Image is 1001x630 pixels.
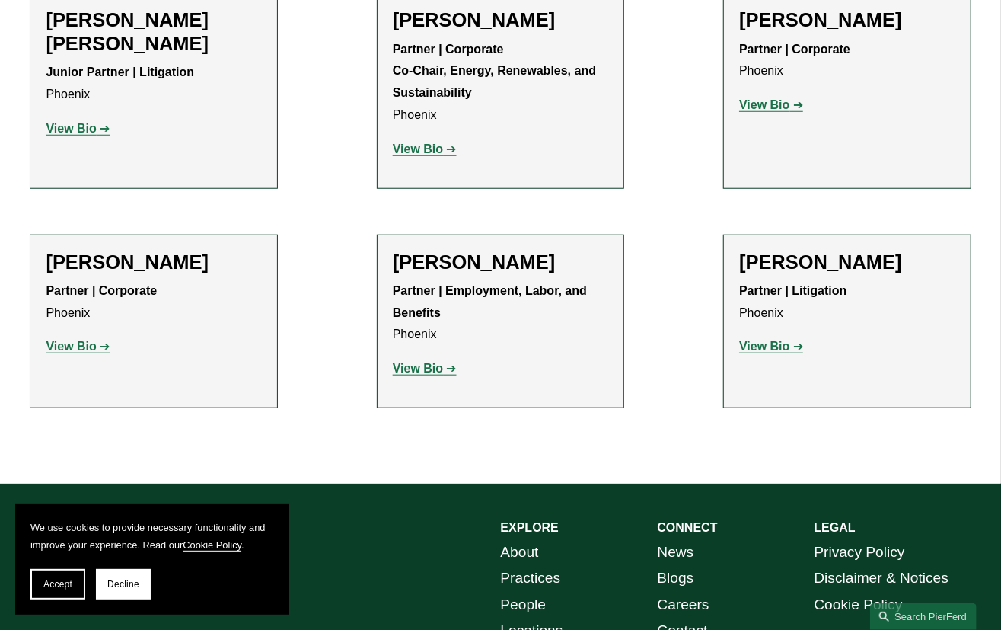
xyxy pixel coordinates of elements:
[15,504,289,615] section: Cookie banner
[501,592,547,618] a: People
[46,340,96,353] strong: View Bio
[43,579,72,590] span: Accept
[739,251,955,274] h2: [PERSON_NAME]
[46,284,157,297] strong: Partner | Corporate
[183,539,241,551] a: Cookie Policy
[30,519,274,554] p: We use cookies to provide necessary functionality and improve your experience. Read our .
[393,64,600,99] strong: Co-Chair, Energy, Renewables, and Sustainability
[393,8,608,32] h2: [PERSON_NAME]
[393,251,608,274] h2: [PERSON_NAME]
[739,340,789,353] strong: View Bio
[739,39,955,83] p: Phoenix
[739,43,850,56] strong: Partner | Corporate
[393,362,457,375] a: View Bio
[739,98,789,111] strong: View Bio
[501,539,539,565] a: About
[815,539,905,565] a: Privacy Policy
[46,8,261,56] h2: [PERSON_NAME] [PERSON_NAME]
[393,142,457,155] a: View Bio
[107,579,139,590] span: Decline
[815,592,903,618] a: Cookie Policy
[815,565,949,591] a: Disclaimer & Notices
[46,122,96,135] strong: View Bio
[658,521,718,534] strong: CONNECT
[46,62,261,106] p: Phoenix
[501,565,561,591] a: Practices
[46,122,110,135] a: View Bio
[658,592,709,618] a: Careers
[46,66,194,78] strong: Junior Partner | Litigation
[46,340,110,353] a: View Bio
[393,362,443,375] strong: View Bio
[658,539,694,565] a: News
[393,43,504,56] strong: Partner | Corporate
[870,603,977,630] a: Search this site
[739,8,955,32] h2: [PERSON_NAME]
[501,521,559,534] strong: EXPLORE
[393,284,591,319] strong: Partner | Employment, Labor, and Benefits
[393,39,608,126] p: Phoenix
[739,340,803,353] a: View Bio
[46,280,261,325] p: Phoenix
[739,284,846,297] strong: Partner | Litigation
[739,98,803,111] a: View Bio
[739,280,955,325] p: Phoenix
[815,521,856,534] strong: LEGAL
[393,280,608,346] p: Phoenix
[46,251,261,274] h2: [PERSON_NAME]
[30,569,85,600] button: Accept
[658,565,694,591] a: Blogs
[393,142,443,155] strong: View Bio
[96,569,151,600] button: Decline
